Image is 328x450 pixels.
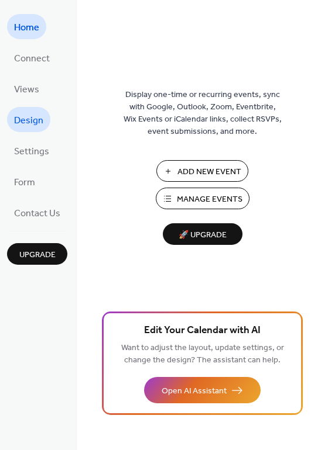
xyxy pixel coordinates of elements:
a: Home [7,14,46,39]
span: Settings [14,143,49,161]
span: Design [14,112,43,130]
a: Settings [7,138,56,163]
a: Views [7,76,46,101]
a: Design [7,107,50,132]
button: 🚀 Upgrade [163,223,242,245]
button: Upgrade [7,243,67,265]
span: Form [14,174,35,192]
span: Manage Events [177,193,242,206]
span: Contact Us [14,205,60,223]
a: Connect [7,45,57,70]
button: Add New Event [156,160,248,182]
a: Form [7,169,42,194]
span: Home [14,19,39,37]
span: 🚀 Upgrade [170,227,235,243]
span: Want to adjust the layout, update settings, or change the design? The assistant can help. [121,340,284,368]
span: Edit Your Calendar with AI [144,323,261,339]
span: Add New Event [177,166,241,178]
button: Open AI Assistant [144,377,261,403]
span: Upgrade [19,249,56,261]
button: Manage Events [156,188,250,209]
span: Connect [14,50,50,68]
a: Contact Us [7,200,67,225]
span: Display one-time or recurring events, sync with Google, Outlook, Zoom, Eventbrite, Wix Events or ... [124,89,282,138]
span: Views [14,81,39,99]
span: Open AI Assistant [162,385,227,397]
